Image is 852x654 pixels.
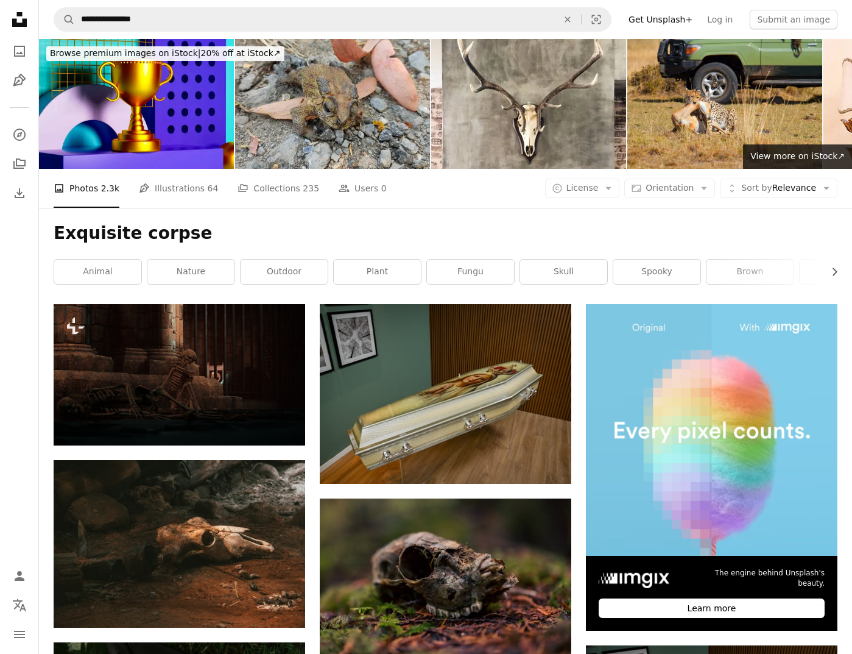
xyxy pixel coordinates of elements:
[54,7,611,32] form: Find visuals sitewide
[7,123,32,147] a: Explore
[599,569,669,588] img: file-1738246957937-1ee55d8b7970
[566,183,599,193] span: License
[46,46,284,61] div: 20% off at iStock ↗
[599,599,825,618] div: Learn more
[320,304,571,484] img: A white casket sitting on top of a hard wood floor
[582,8,611,31] button: Visual search
[613,260,700,284] a: spooky
[7,39,32,63] a: Photos
[7,68,32,93] a: Illustrations
[39,39,292,68] a: Browse premium images on iStock|20% off at iStock↗
[720,179,837,198] button: Sort byRelevance
[54,260,141,284] a: animal
[554,8,581,31] button: Clear
[750,10,837,29] button: Submit an image
[750,151,845,161] span: View more on iStock ↗
[7,181,32,205] a: Download History
[586,304,837,556] img: file-1738247656630-84979c115d43image
[320,388,571,399] a: A white casket sitting on top of a hard wood floor
[241,260,328,284] a: outdoor
[39,39,234,169] img: Champion's Trophy on a Modern Geometric Pedestal, 3D Rendering
[139,169,218,208] a: Illustrations 64
[303,182,319,195] span: 235
[646,183,694,193] span: Orientation
[50,48,200,58] span: Browse premium images on iStock |
[627,39,822,169] img: Wild Cheetah Hunts Gazelle Near Safari Vehicle in Kenyan Grasslands
[339,169,387,208] a: Users 0
[54,538,305,549] a: An animal skull laying on the ground in a cave
[54,369,305,380] a: a skeleton sitting on the ground in front of a gate
[54,460,305,628] img: An animal skull laying on the ground in a cave
[235,39,430,169] img: Frog
[621,10,700,29] a: Get Unsplash+
[320,577,571,588] a: a small animal skull sitting on top of a lush green field
[741,183,772,193] span: Sort by
[238,169,319,208] a: Collections 235
[700,10,740,29] a: Log in
[54,304,305,446] img: a skeleton sitting on the ground in front of a gate
[743,144,852,169] a: View more on iStock↗
[686,568,825,589] span: The engine behind Unsplash's beauty.
[7,7,32,34] a: Home — Unsplash
[54,222,837,244] h1: Exquisite corpse
[147,260,234,284] a: nature
[7,593,32,617] button: Language
[427,260,514,284] a: fungu
[381,182,387,195] span: 0
[7,152,32,176] a: Collections
[7,564,32,588] a: Log in / Sign up
[431,39,626,169] img: Deer skull mount on a wall
[741,182,816,194] span: Relevance
[520,260,607,284] a: skull
[586,304,837,631] a: The engine behind Unsplash's beauty.Learn more
[545,179,620,198] button: License
[208,182,219,195] span: 64
[7,622,32,647] button: Menu
[823,260,837,284] button: scroll list to the right
[334,260,421,284] a: plant
[624,179,715,198] button: Orientation
[706,260,794,284] a: brown
[54,8,75,31] button: Search Unsplash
